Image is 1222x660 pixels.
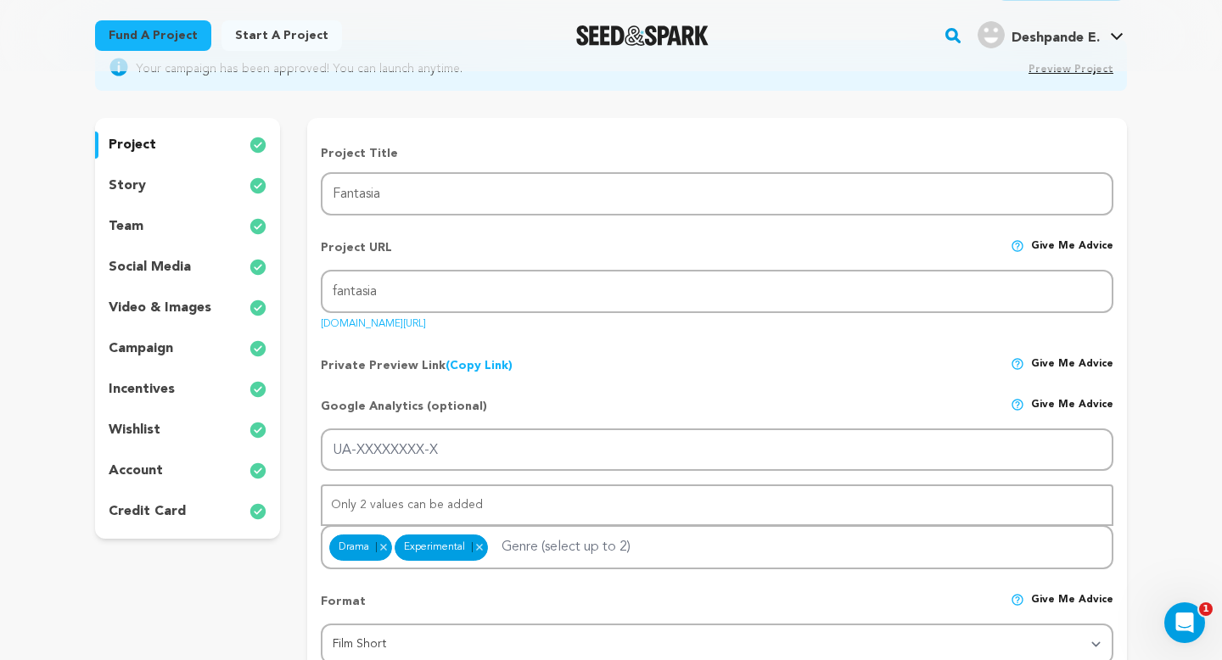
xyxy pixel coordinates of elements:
[249,379,266,400] img: check-circle-full.svg
[322,486,1112,524] div: Only 2 values can be added
[1199,602,1213,616] span: 1
[1011,239,1024,253] img: help-circle.svg
[1031,398,1113,428] span: Give me advice
[109,257,191,277] p: social media
[576,25,709,46] img: Seed&Spark Logo Dark Mode
[95,254,280,281] button: social media
[491,530,667,557] input: Genre (select up to 2)
[974,18,1127,48] a: Deshpande E.'s Profile
[1011,398,1024,411] img: help-circle.svg
[329,534,392,562] div: Drama
[321,398,487,428] p: Google Analytics (optional)
[95,417,280,444] button: wishlist
[1012,31,1100,45] span: Deshpande E.
[109,379,175,400] p: incentives
[249,501,266,522] img: check-circle-full.svg
[95,20,211,51] a: Fund a project
[978,21,1100,48] div: Deshpande E.'s Profile
[321,312,426,329] a: [DOMAIN_NAME][URL]
[1011,357,1024,371] img: help-circle.svg
[109,135,156,155] p: project
[1031,239,1113,270] span: Give me advice
[95,457,280,484] button: account
[95,213,280,240] button: team
[321,428,1113,472] input: UA-XXXXXXXX-X
[249,298,266,318] img: check-circle-full.svg
[472,542,486,552] button: Remove item: 408
[249,338,266,359] img: check-circle-full.svg
[95,335,280,362] button: campaign
[321,239,392,270] p: Project URL
[109,176,146,196] p: story
[321,270,1113,313] input: Project URL
[1164,602,1205,643] iframe: Intercom live chat
[95,172,280,199] button: story
[1031,357,1113,374] span: Give me advice
[974,18,1127,53] span: Deshpande E.'s Profile
[95,294,280,322] button: video & images
[249,461,266,481] img: check-circle-full.svg
[109,298,211,318] p: video & images
[95,131,280,159] button: project
[321,357,513,374] p: Private Preview Link
[1011,593,1024,607] img: help-circle.svg
[249,420,266,440] img: check-circle-full.svg
[249,135,266,155] img: check-circle-full.svg
[109,461,163,481] p: account
[221,20,342,51] a: Start a project
[109,216,143,237] p: team
[321,172,1113,215] input: Project Name
[395,534,488,562] div: Experimental
[321,593,366,624] p: Format
[978,21,1005,48] img: user.png
[1031,593,1113,624] span: Give me advice
[576,25,709,46] a: Seed&Spark Homepage
[109,338,173,359] p: campaign
[109,501,186,522] p: credit card
[249,257,266,277] img: check-circle-full.svg
[95,498,280,525] button: credit card
[109,420,160,440] p: wishlist
[376,542,390,552] button: Remove item: 8
[95,376,280,403] button: incentives
[446,360,513,372] a: (Copy Link)
[249,216,266,237] img: check-circle-full.svg
[249,176,266,196] img: check-circle-full.svg
[321,145,1113,162] p: Project Title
